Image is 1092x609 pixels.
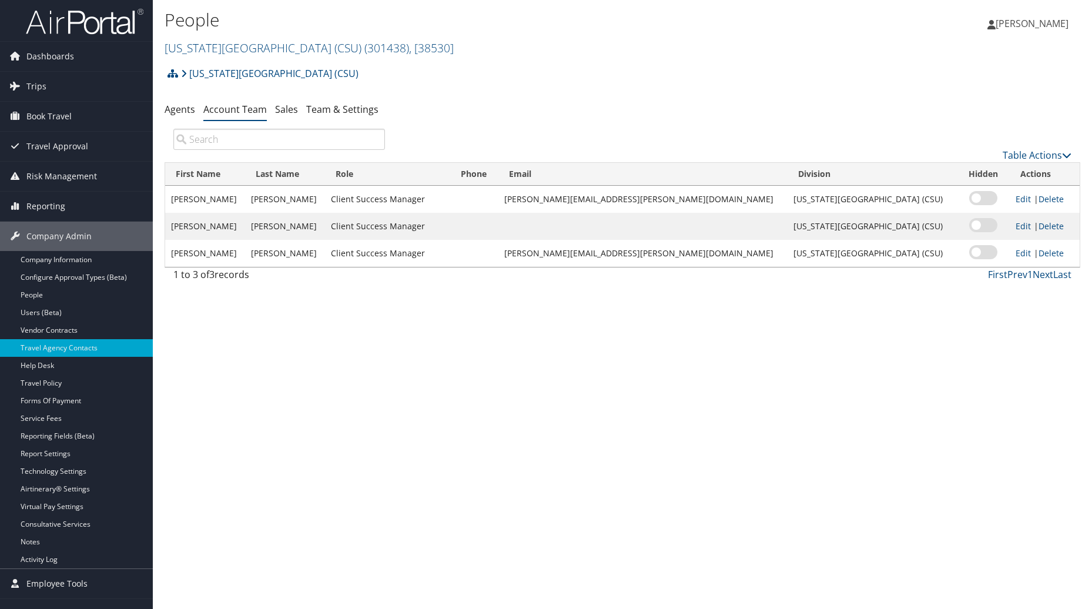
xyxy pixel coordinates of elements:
td: | [1010,240,1080,267]
span: ( 301438 ) [364,40,409,56]
a: Edit [1016,220,1031,232]
td: [PERSON_NAME] [245,240,325,267]
span: Dashboards [26,42,74,71]
a: [US_STATE][GEOGRAPHIC_DATA] (CSU) [165,40,454,56]
th: Last Name: activate to sort column ascending [245,163,325,186]
td: [PERSON_NAME] [245,186,325,213]
th: Role: activate to sort column ascending [325,163,450,186]
a: Delete [1039,247,1064,259]
td: [PERSON_NAME] [165,186,245,213]
td: | [1010,186,1080,213]
td: [PERSON_NAME] [165,213,245,240]
td: [US_STATE][GEOGRAPHIC_DATA] (CSU) [788,213,957,240]
a: Edit [1016,193,1031,205]
td: [US_STATE][GEOGRAPHIC_DATA] (CSU) [788,240,957,267]
td: [PERSON_NAME] [245,213,325,240]
span: Travel Approval [26,132,88,161]
th: Hidden: activate to sort column ascending [957,163,1010,186]
span: , [ 38530 ] [409,40,454,56]
span: Risk Management [26,162,97,191]
a: 1 [1027,268,1033,281]
a: Delete [1039,193,1064,205]
span: Company Admin [26,222,92,251]
span: Employee Tools [26,569,88,598]
a: Next [1033,268,1053,281]
td: Client Success Manager [325,186,450,213]
th: Phone [450,163,498,186]
th: First Name: activate to sort column ascending [165,163,245,186]
td: [PERSON_NAME][EMAIL_ADDRESS][PERSON_NAME][DOMAIN_NAME] [498,186,788,213]
a: [PERSON_NAME] [987,6,1080,41]
h1: People [165,8,775,32]
a: Agents [165,103,195,116]
td: [PERSON_NAME] [165,240,245,267]
div: 1 to 3 of records [173,267,385,287]
a: Sales [275,103,298,116]
a: Account Team [203,103,267,116]
span: Book Travel [26,102,72,131]
a: Prev [1007,268,1027,281]
img: airportal-logo.png [26,8,143,35]
a: Delete [1039,220,1064,232]
span: [PERSON_NAME] [996,17,1068,30]
a: Last [1053,268,1071,281]
span: 3 [209,268,215,281]
a: First [988,268,1007,281]
th: Division: activate to sort column ascending [788,163,957,186]
a: Table Actions [1003,149,1071,162]
input: Search [173,129,385,150]
td: [US_STATE][GEOGRAPHIC_DATA] (CSU) [788,186,957,213]
span: Reporting [26,192,65,221]
span: Trips [26,72,46,101]
a: [US_STATE][GEOGRAPHIC_DATA] (CSU) [181,62,359,85]
td: [PERSON_NAME][EMAIL_ADDRESS][PERSON_NAME][DOMAIN_NAME] [498,240,788,267]
td: Client Success Manager [325,240,450,267]
td: | [1010,213,1080,240]
td: Client Success Manager [325,213,450,240]
a: Team & Settings [306,103,378,116]
a: Edit [1016,247,1031,259]
th: Email: activate to sort column ascending [498,163,788,186]
th: Actions [1010,163,1080,186]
